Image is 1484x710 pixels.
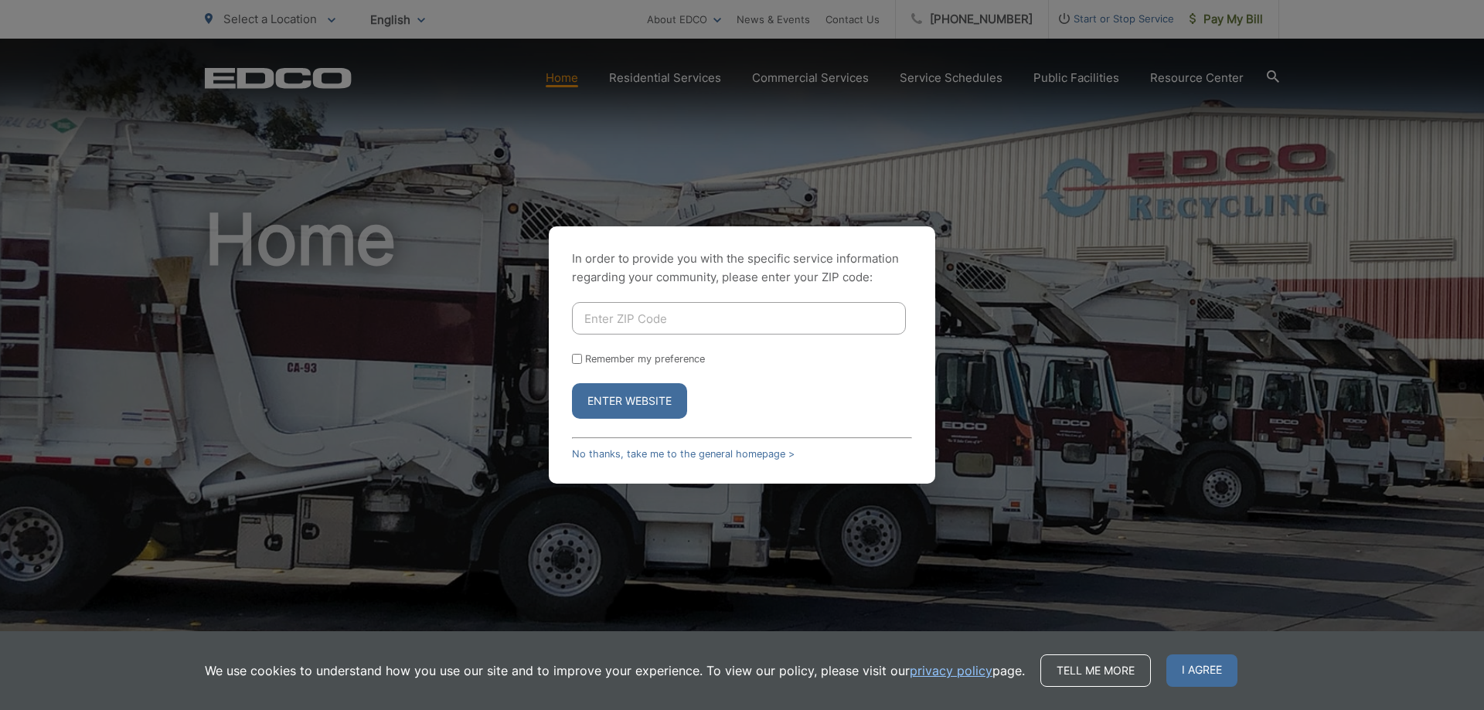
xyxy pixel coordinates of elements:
[585,353,705,365] label: Remember my preference
[572,448,795,460] a: No thanks, take me to the general homepage >
[572,302,906,335] input: Enter ZIP Code
[572,383,687,419] button: Enter Website
[205,661,1025,680] p: We use cookies to understand how you use our site and to improve your experience. To view our pol...
[910,661,992,680] a: privacy policy
[572,250,912,287] p: In order to provide you with the specific service information regarding your community, please en...
[1040,654,1151,687] a: Tell me more
[1166,654,1237,687] span: I agree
